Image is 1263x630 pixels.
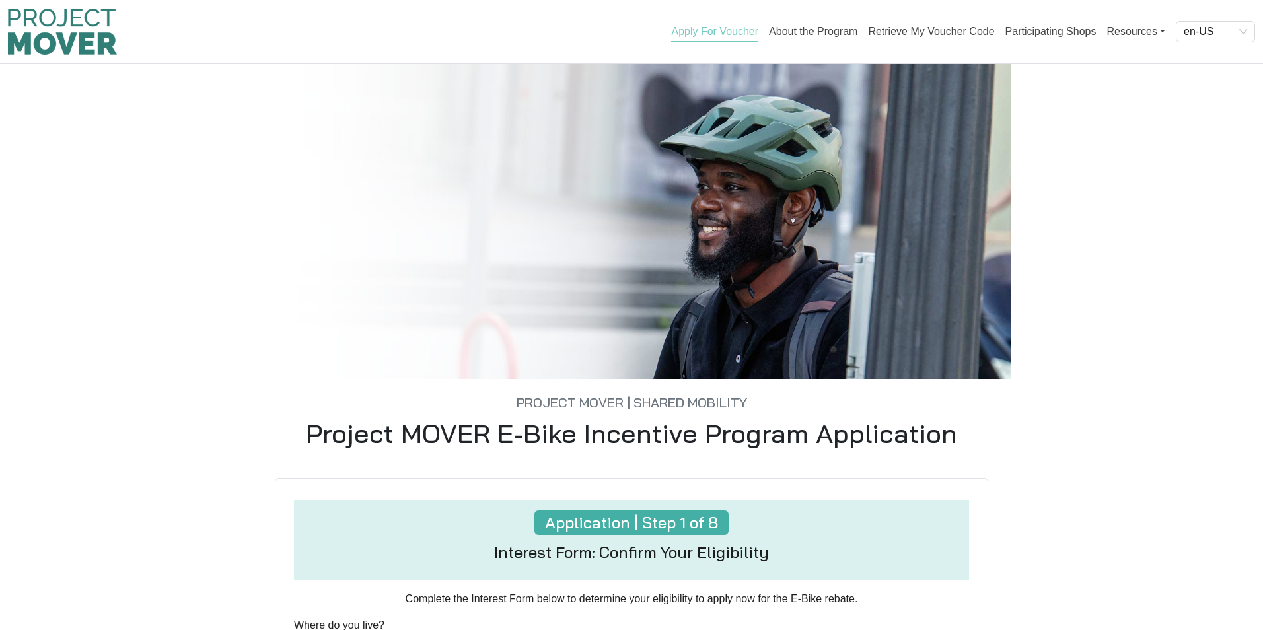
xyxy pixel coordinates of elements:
img: Consumer0.jpg [211,64,1052,379]
img: Program logo [8,9,117,55]
a: Participating Shops [1005,26,1097,37]
h5: Project MOVER | Shared Mobility [211,379,1052,411]
a: Apply For Voucher [671,26,758,42]
a: Resources [1106,18,1165,45]
p: Complete the Interest Form below to determine your eligibility to apply now for the E-Bike rebate. [294,591,969,607]
h4: Interest Form: Confirm Your Eligibility [494,543,769,562]
h4: Application | Step 1 of 8 [534,510,729,535]
h1: Project MOVER E-Bike Incentive Program Application [211,417,1052,449]
span: en-US [1184,22,1247,42]
a: About the Program [769,26,857,37]
a: Retrieve My Voucher Code [868,26,994,37]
